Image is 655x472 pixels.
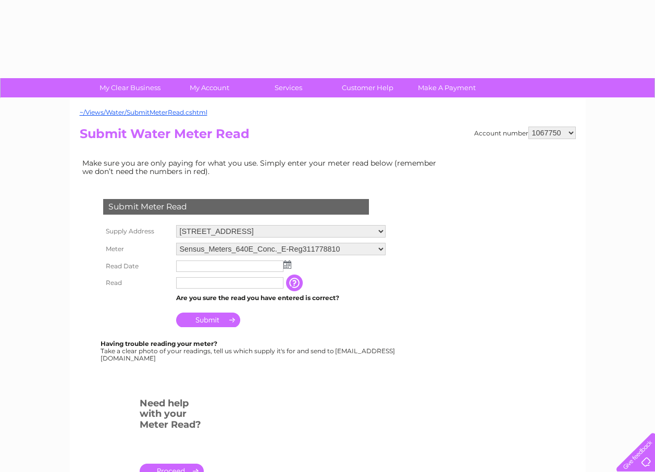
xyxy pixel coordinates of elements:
th: Read Date [101,258,174,275]
div: Submit Meter Read [103,199,369,215]
a: Services [245,78,331,97]
th: Read [101,275,174,291]
input: Submit [176,313,240,327]
td: Are you sure the read you have entered is correct? [174,291,388,305]
h3: Need help with your Meter Read? [140,396,204,436]
a: Make A Payment [404,78,490,97]
th: Meter [101,240,174,258]
div: Account number [474,127,576,139]
a: My Account [166,78,252,97]
a: My Clear Business [87,78,173,97]
div: Take a clear photo of your readings, tell us which supply it's for and send to [EMAIL_ADDRESS][DO... [101,340,397,362]
a: ~/Views/Water/SubmitMeterRead.cshtml [80,108,207,116]
td: Make sure you are only paying for what you use. Simply enter your meter read below (remember we d... [80,156,444,178]
img: ... [283,260,291,269]
th: Supply Address [101,222,174,240]
h2: Submit Water Meter Read [80,127,576,146]
a: Customer Help [325,78,411,97]
input: Information [286,275,305,291]
b: Having trouble reading your meter? [101,340,217,347]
